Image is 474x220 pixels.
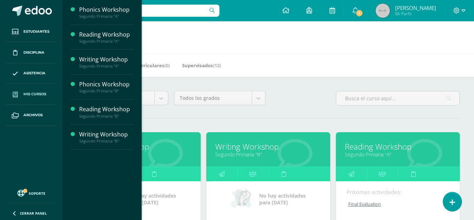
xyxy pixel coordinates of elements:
a: Phonics WorkshopSegundo Primaria "B" [79,80,133,93]
span: 1 [355,9,363,17]
div: Reading Workshop [79,105,133,113]
a: Mis cursos [6,84,57,105]
input: Busca el curso aquí... [336,91,459,105]
div: Segundo Primaria "B" [79,114,133,119]
span: Estudiantes [23,29,49,34]
a: Segundo Primaria "A" [345,151,451,158]
div: Writing Workshop [79,130,133,139]
span: Todos los grados [180,91,246,105]
a: Segundo Primaria "B" [215,151,321,158]
a: Supervisados(12) [182,60,221,71]
span: No hay actividades para [DATE] [130,192,176,206]
img: 45x45 [376,4,390,18]
span: (0) [164,62,170,69]
span: Mis cursos [23,91,46,97]
div: Reading Workshop [79,31,133,39]
span: Mi Perfil [395,11,436,17]
span: [PERSON_NAME] [395,4,436,11]
a: Mis Extracurriculares(0) [114,60,170,71]
span: Soporte [29,191,45,196]
div: Segundo Primaria "B" [79,88,133,93]
a: Asistencia [6,63,57,84]
div: Segundo Primaria "A" [79,39,133,44]
a: Writing WorkshopSegundo Primaria "B" [79,130,133,144]
a: Writing WorkshopSegundo Primaria "A" [79,55,133,69]
div: Segundo Primaria "A" [79,64,133,69]
img: no_activities_small.png [231,188,254,210]
a: Reading WorkshopSegundo Primaria "A" [79,31,133,44]
span: Asistencia [23,70,45,76]
div: Segundo Primaria "B" [79,139,133,144]
div: Segundo Primaria "A" [79,14,133,19]
div: Writing Workshop [79,55,133,64]
a: Reading WorkshopSegundo Primaria "B" [79,105,133,118]
span: Archivos [23,112,43,118]
span: (12) [213,62,221,69]
div: Próximas actividades: [347,188,449,196]
a: Estudiantes [6,21,57,42]
span: Disciplina [23,50,44,55]
a: Archivos [6,105,57,126]
a: Phonics WorkshopSegundo Primaria "A" [79,6,133,19]
a: Todos los grados [174,91,265,105]
a: Soporte [9,188,54,198]
span: No hay actividades para [DATE] [259,192,306,206]
a: Disciplina [6,42,57,63]
a: Reading Workshop [345,141,451,152]
input: Busca un usuario... [67,5,219,17]
div: Phonics Workshop [79,6,133,14]
div: Phonics Workshop [79,80,133,88]
a: Final Evaluation [347,201,450,207]
a: Writing Workshop [215,141,321,152]
span: Cerrar panel [20,211,47,216]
